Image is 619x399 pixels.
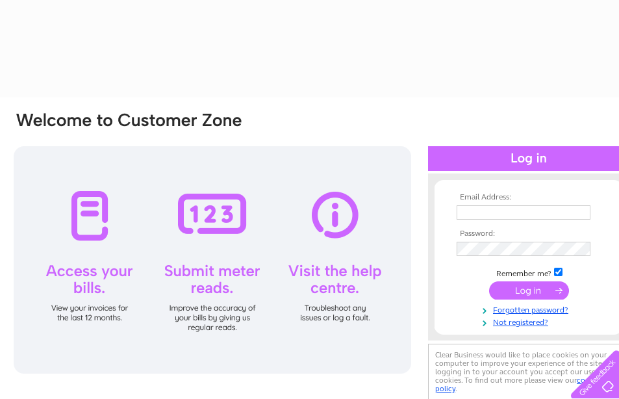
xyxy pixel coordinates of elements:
[435,376,603,393] a: cookies policy
[457,315,604,328] a: Not registered?
[453,193,604,202] th: Email Address:
[457,303,604,315] a: Forgotten password?
[453,229,604,238] th: Password:
[453,266,604,279] td: Remember me?
[489,281,569,300] input: Submit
